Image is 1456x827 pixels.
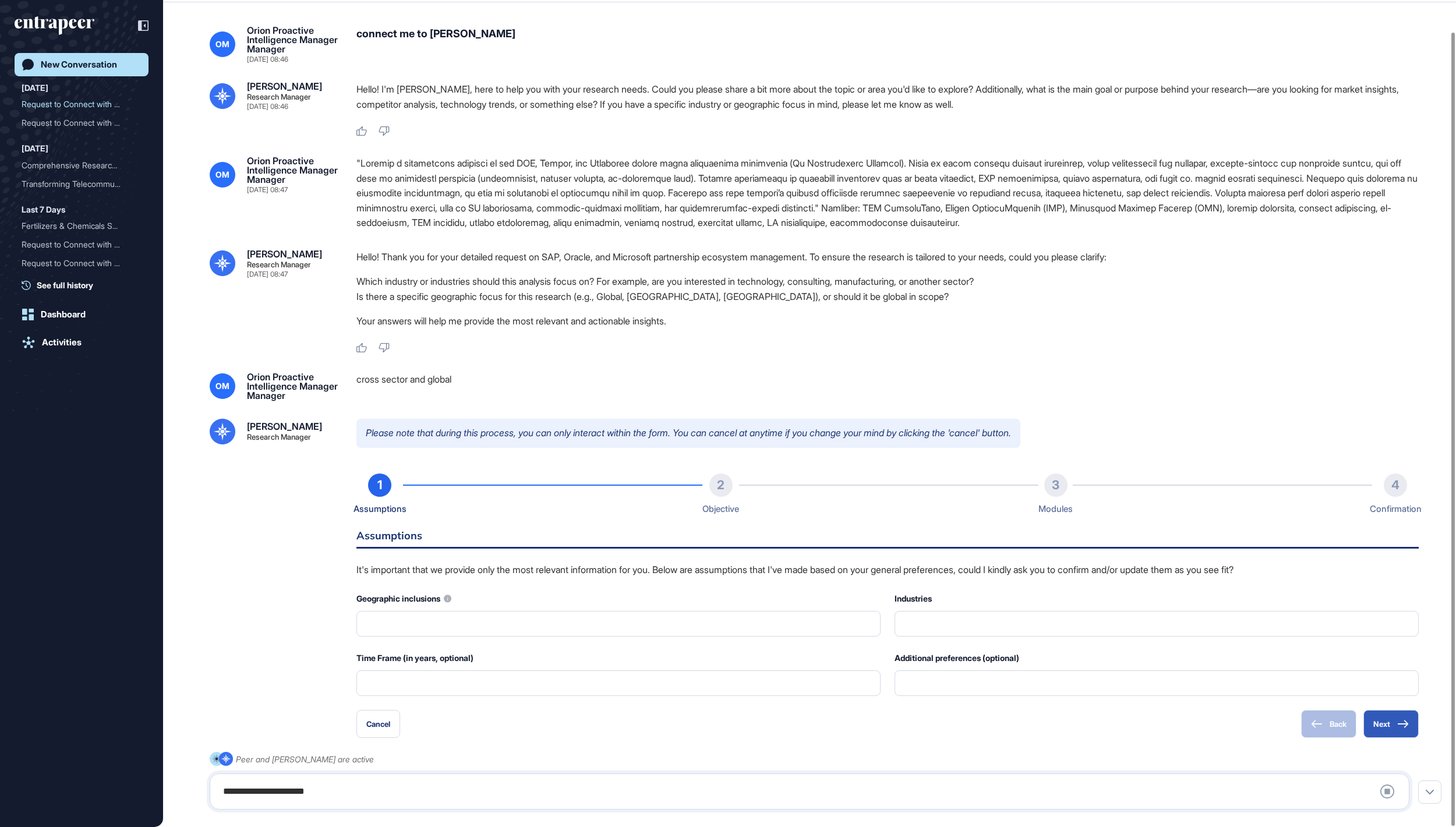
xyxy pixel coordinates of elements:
div: 3 [1044,473,1068,497]
div: Orion Proactive Intelligence Manager Manager [247,372,338,400]
span: OM [215,40,229,49]
div: Comprehensive Research Report on AI Transformations in Telecommunications: Focus on Data Strategy... [22,156,142,175]
div: Request to Connect with Reese [22,235,142,254]
div: [PERSON_NAME] [247,82,322,91]
div: "Loremip d sitametcons adipisci el sed DOE, Tempor, inc Utlaboree dolore magna aliquaenima minimv... [356,156,1419,231]
div: [DATE] [22,142,48,155]
div: Request to Connect with Reese [22,95,142,114]
div: Time Frame (in years, optional) [356,651,881,666]
div: Orion Proactive Intelligence Manager Manager [247,156,338,184]
div: Fertilizers & Chemicals Sektör Analizi: Pazar Dinamikleri, Sürdürülebilirlik ve Stratejik Fırsatlar [22,217,142,235]
p: Hello! Thank you for your detailed request on SAP, Oracle, and Microsoft partnership ecosystem ma... [356,249,1419,264]
span: OM [215,381,229,391]
div: Research Manager [247,261,311,268]
div: Industries [895,591,1419,606]
button: Cancel [356,710,400,738]
div: [DATE] [22,81,48,95]
div: New Conversation [41,59,117,70]
div: Objective [702,501,739,517]
div: Request to Connect with R... [22,114,132,132]
div: entrapeer-logo [15,16,94,35]
div: Request to Connect with R... [22,235,132,254]
div: Comprehensive Research Re... [22,156,132,175]
div: 4 [1384,473,1407,497]
div: Request to Connect with R... [22,95,132,114]
li: Is there a specific geographic focus for this research (e.g., Global, [GEOGRAPHIC_DATA], [GEOGRAP... [356,289,1419,304]
div: Orion Proactive Intelligence Manager Manager [247,26,338,54]
div: Request to Connect with R... [22,254,132,273]
div: Confirmation [1370,501,1422,517]
div: Fertilizers & Chemicals S... [22,217,132,235]
div: Request to Connect with Reese [22,254,142,273]
div: Transforming Telecommunic... [22,175,132,193]
p: Hello! I'm [PERSON_NAME], here to help you with your research needs. Could you please share a bit... [356,82,1419,112]
span: OM [215,170,229,179]
div: Transforming Telecommunications: AI's Impact on Data Strategy, B2B Services, Fintech, Cybersecuri... [22,175,142,193]
p: It's important that we provide only the most relevant information for you. Below are assumptions ... [356,563,1419,578]
div: connect me to [PERSON_NAME] [356,26,1419,63]
p: Please note that during this process, you can only interact within the form. You can cancel at an... [356,419,1020,448]
div: [PERSON_NAME] [247,249,322,259]
div: [DATE] 08:46 [247,56,288,63]
div: Last 7 Days [22,203,65,217]
div: [DATE] 08:46 [247,103,288,110]
a: Activities [15,331,149,354]
p: Your answers will help me provide the most relevant and actionable insights. [356,313,1419,328]
div: Request to Connect with Reese [22,114,142,132]
div: cross sector and global [356,372,1419,400]
div: [PERSON_NAME] [247,422,322,431]
div: Assumptions [354,501,407,517]
button: Next [1363,710,1419,738]
div: 2 [709,473,733,497]
div: Peer and [PERSON_NAME] are active [236,752,374,766]
a: See full history [22,279,149,291]
div: Research Manager [247,93,311,101]
li: Which industry or industries should this analysis focus on? For example, are you interested in te... [356,274,1419,289]
a: New Conversation [15,53,149,76]
div: Geographic inclusions [356,591,881,606]
div: Additional preferences (optional) [895,651,1419,666]
div: Research Manager [247,433,311,441]
div: [DATE] 08:47 [247,186,288,193]
div: Dashboard [41,309,86,320]
div: 1 [368,473,391,497]
div: Modules [1038,501,1073,517]
h6: Assumptions [356,531,1419,549]
a: Dashboard [15,303,149,326]
span: See full history [37,279,93,291]
div: [DATE] 08:47 [247,271,288,278]
div: Activities [42,337,82,348]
